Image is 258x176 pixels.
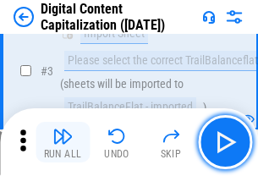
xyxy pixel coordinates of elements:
[41,64,53,78] span: # 3
[14,7,34,27] img: Back
[107,126,127,146] img: Undo
[44,149,82,159] div: Run All
[52,126,73,146] img: Run All
[90,122,144,162] button: Undo
[144,122,198,162] button: Skip
[161,126,181,146] img: Skip
[211,129,239,156] img: Main button
[104,149,129,159] div: Undo
[36,122,90,162] button: Run All
[202,10,216,24] img: Support
[64,97,196,118] div: TrailBalanceFlat - imported
[224,7,244,27] img: Settings menu
[80,24,148,44] div: Import Sheet
[41,1,195,33] div: Digital Content Capitalization ([DATE])
[161,149,182,159] div: Skip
